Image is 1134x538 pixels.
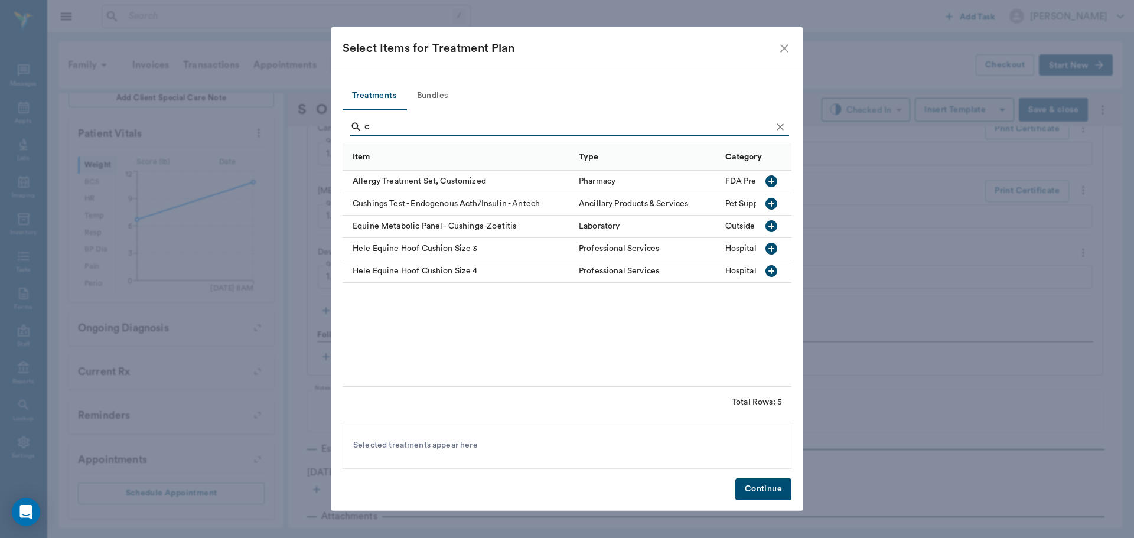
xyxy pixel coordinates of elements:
[364,118,771,136] input: Find a treatment
[719,144,941,170] div: Category
[353,141,370,174] div: Item
[735,478,791,500] button: Continue
[725,175,896,187] div: FDA Prescription Meds, Pill, Cap, Liquid, Etc.
[579,265,659,277] div: Professional Services
[579,243,659,255] div: Professional Services
[343,260,573,283] div: Hele Equine Hoof Cushion Size 4
[343,144,573,170] div: Item
[777,41,791,56] button: close
[725,198,796,210] div: Pet Supplies Retail
[343,171,573,193] div: Allergy Treatment Set, Customized
[343,193,573,216] div: Cushings Test - Endogenous Acth/Insulin - Antech
[725,265,830,277] div: Hospitalization & Treatment
[579,198,688,210] div: Ancillary Products & Services
[725,243,830,255] div: Hospitalization & Treatment
[343,82,406,110] button: Treatments
[579,175,615,187] div: Pharmacy
[579,141,599,174] div: Type
[725,220,817,232] div: Outside (Reference) Lab
[343,238,573,260] div: Hele Equine Hoof Cushion Size 3
[343,216,573,238] div: Equine Metabolic Panel - Cushings -Zoetitis
[732,396,782,408] div: Total Rows: 5
[350,118,789,139] div: Search
[353,439,478,452] span: Selected treatments appear here
[406,82,459,110] button: Bundles
[12,498,40,526] div: Open Intercom Messenger
[771,118,789,136] button: Clear
[725,141,762,174] div: Category
[343,39,777,58] div: Select Items for Treatment Plan
[579,220,620,232] div: Laboratory
[573,144,719,170] div: Type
